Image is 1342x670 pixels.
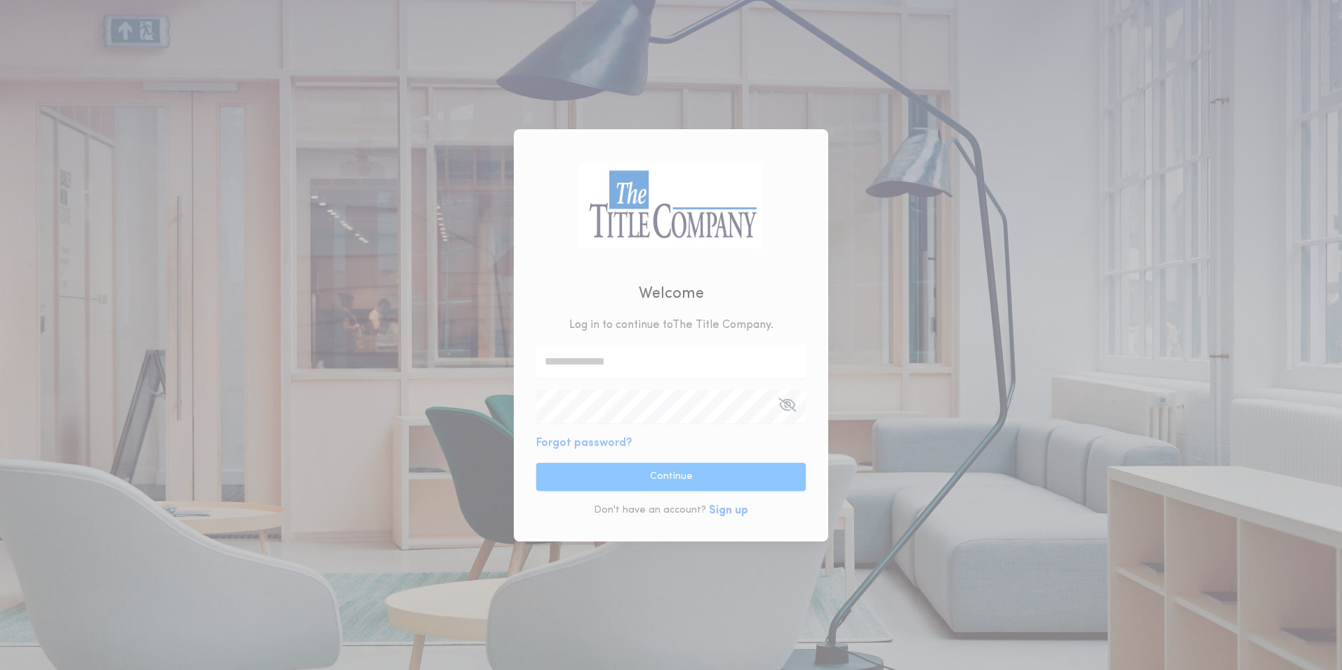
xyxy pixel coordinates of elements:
[536,463,806,491] button: Continue
[569,317,773,334] p: Log in to continue to The Title Company .
[536,435,632,452] button: Forgot password?
[639,282,704,306] h2: Welcome
[594,504,706,518] p: Don't have an account?
[709,502,748,519] button: Sign up
[579,162,763,249] img: logo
